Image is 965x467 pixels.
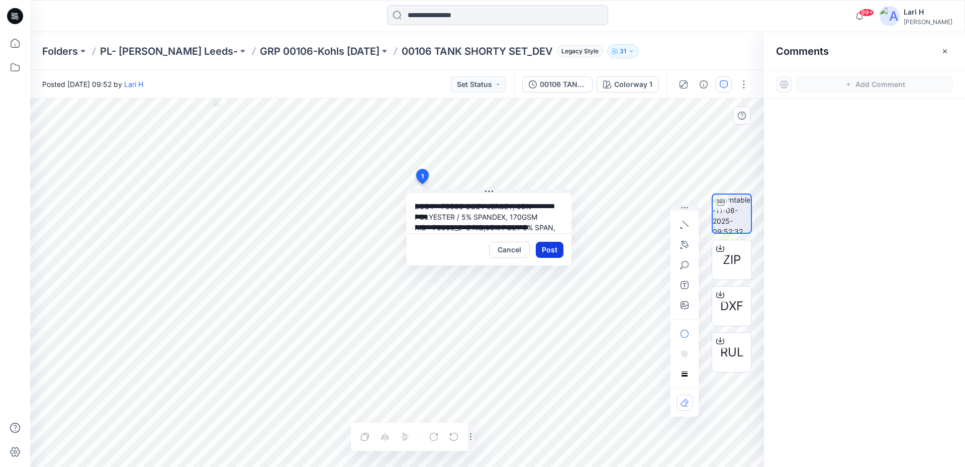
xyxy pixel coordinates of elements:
[42,44,78,58] a: Folders
[880,6,900,26] img: avatar
[124,80,143,88] a: Lari H
[620,46,626,57] p: 31
[713,195,751,233] img: turntable-11-08-2025-09:52:32
[776,45,829,57] h2: Comments
[536,242,563,258] button: Post
[696,76,712,92] button: Details
[720,343,744,361] span: RUL
[904,6,952,18] div: Lari H
[557,45,603,57] span: Legacy Style
[100,44,238,58] a: PL- [PERSON_NAME] Leeds-
[859,9,874,17] span: 99+
[720,297,743,315] span: DXF
[522,76,593,92] button: 00106 TANK SHORTY SET_DEV
[796,76,953,92] button: Add Comment
[607,44,639,58] button: 31
[421,172,424,181] span: 1
[904,18,952,26] div: [PERSON_NAME]
[42,79,143,89] span: Posted [DATE] 09:52 by
[723,251,741,269] span: ZIP
[553,44,603,58] button: Legacy Style
[489,242,530,258] button: Cancel
[597,76,659,92] button: Colorway 1
[402,44,553,58] p: 00106 TANK SHORTY SET_DEV
[540,79,586,90] div: 00106 TANK SHORTY SET_DEV
[260,44,379,58] a: GRP 00106-Kohls [DATE]
[614,79,652,90] div: Colorway 1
